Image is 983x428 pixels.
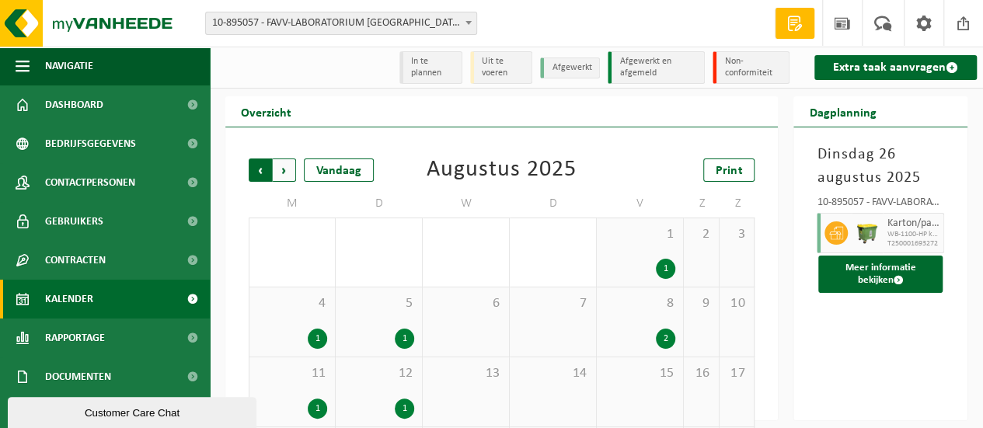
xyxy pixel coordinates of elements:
[817,143,944,190] h3: Dinsdag 26 augustus 2025
[249,190,336,217] td: M
[470,51,533,84] li: Uit te voeren
[720,190,755,217] td: Z
[605,295,675,312] span: 8
[692,226,711,243] span: 2
[605,226,675,243] span: 1
[205,12,477,35] span: 10-895057 - FAVV-LABORATORIUM GENTBRUGGE - GENTBRUGGE
[45,318,105,357] span: Rapportage
[605,365,675,382] span: 15
[818,256,943,293] button: Meer informatie bekijken
[540,57,600,78] li: Afgewerkt
[713,51,790,84] li: Non-conformiteit
[684,190,720,217] td: Z
[336,190,423,217] td: D
[206,12,476,34] span: 10-895057 - FAVV-LABORATORIUM GENTBRUGGE - GENTBRUGGE
[304,158,374,182] div: Vandaag
[45,163,135,202] span: Contactpersonen
[716,165,742,177] span: Print
[45,357,111,396] span: Documenten
[273,158,296,182] span: Volgende
[45,280,93,318] span: Kalender
[423,190,510,217] td: W
[249,158,272,182] span: Vorige
[395,398,414,419] div: 1
[399,51,462,84] li: In te plannen
[45,47,93,85] span: Navigatie
[430,295,501,312] span: 6
[308,329,327,349] div: 1
[430,365,501,382] span: 13
[518,295,588,312] span: 7
[395,329,414,349] div: 1
[817,197,944,213] div: 10-895057 - FAVV-LABORATORIUM [GEOGRAPHIC_DATA] - [GEOGRAPHIC_DATA]
[8,394,260,428] iframe: chat widget
[814,55,977,80] a: Extra taak aanvragen
[727,365,747,382] span: 17
[887,239,939,249] span: T250001693272
[887,217,939,230] span: Karton/papier, los (bedrijven)
[518,365,588,382] span: 14
[45,85,103,124] span: Dashboard
[608,51,705,84] li: Afgewerkt en afgemeld
[793,96,891,127] h2: Dagplanning
[257,365,327,382] span: 11
[45,124,136,163] span: Bedrijfsgegevens
[257,295,327,312] span: 4
[656,259,675,279] div: 1
[597,190,684,217] td: V
[225,96,307,127] h2: Overzicht
[703,158,755,182] a: Print
[692,365,711,382] span: 16
[727,295,747,312] span: 10
[45,202,103,241] span: Gebruikers
[427,158,577,182] div: Augustus 2025
[856,221,879,245] img: WB-1100-HPE-GN-50
[727,226,747,243] span: 3
[887,230,939,239] span: WB-1100-HP karton/papier, los (bedrijven)
[308,398,327,419] div: 1
[656,329,675,349] div: 2
[510,190,597,217] td: D
[45,241,106,280] span: Contracten
[692,295,711,312] span: 9
[343,365,414,382] span: 12
[343,295,414,312] span: 5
